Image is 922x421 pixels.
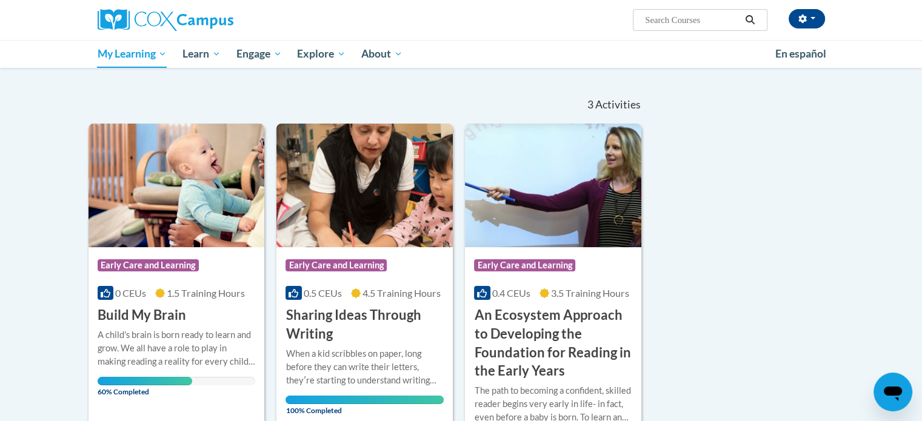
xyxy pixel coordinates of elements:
span: 0.5 CEUs [304,287,342,299]
a: En español [767,41,834,67]
div: A child's brain is born ready to learn and grow. We all have a role to play in making reading a r... [98,328,256,368]
a: My Learning [90,40,175,68]
span: Explore [297,47,346,61]
img: Course Logo [276,124,453,247]
button: Account Settings [789,9,825,28]
span: 0.4 CEUs [492,287,530,299]
img: Course Logo [465,124,641,247]
span: 1.5 Training Hours [167,287,245,299]
span: About [361,47,403,61]
a: Learn [175,40,229,68]
h3: Sharing Ideas Through Writing [286,306,444,343]
span: 60% Completed [98,377,193,396]
div: Your progress [98,377,193,385]
div: When a kid scribbles on paper, long before they can write their letters, theyʹre starting to unde... [286,347,444,387]
span: 3.5 Training Hours [551,287,629,299]
h3: Build My Brain [98,306,186,325]
div: Main menu [79,40,843,68]
img: Cox Campus [98,9,233,31]
span: En español [775,47,826,60]
span: Early Care and Learning [474,259,575,271]
a: Engage [229,40,290,68]
iframe: Button to launch messaging window [874,373,912,411]
span: My Learning [97,47,167,61]
input: Search Courses [644,13,741,27]
img: Course Logo [89,124,265,247]
a: Explore [289,40,353,68]
span: 0 CEUs [115,287,146,299]
span: Engage [236,47,282,61]
span: 100% Completed [286,396,444,415]
a: About [353,40,410,68]
span: 3 [587,98,593,111]
h3: An Ecosystem Approach to Developing the Foundation for Reading in the Early Years [474,306,632,380]
span: Learn [182,47,221,61]
a: Cox Campus [98,9,328,31]
span: 4.5 Training Hours [362,287,441,299]
button: Search [741,13,759,27]
span: Early Care and Learning [98,259,199,271]
span: Activities [595,98,641,111]
span: Early Care and Learning [286,259,387,271]
div: Your progress [286,396,444,404]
